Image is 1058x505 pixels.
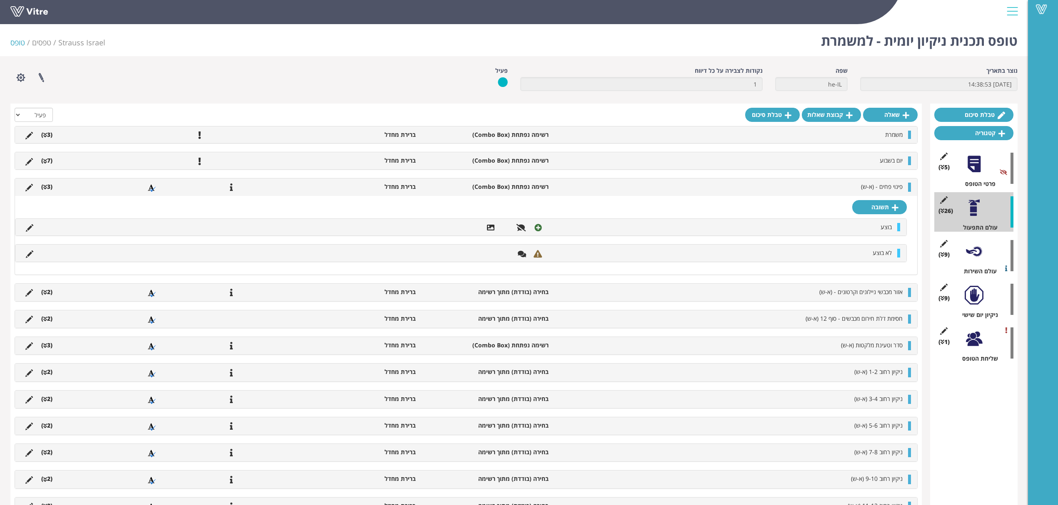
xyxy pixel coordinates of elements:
li: ברירת מחדל [287,395,420,403]
div: עולם השירות [941,267,1013,275]
span: יום בשבוע [880,156,903,164]
li: (7 ) [37,156,57,165]
li: בחירה (בודדת) מתוך רשימה [420,421,553,430]
label: נוצר בתאריך [986,67,1018,75]
li: (2 ) [37,448,57,456]
span: ניקיון רחוב 9-10 (א-ש) [851,475,903,483]
span: פינוי פחים - (א-ש) [861,183,903,191]
li: ברירת מחדל [287,314,420,323]
li: (2 ) [37,288,57,296]
li: (3 ) [37,131,57,139]
li: בחירה (בודדת) מתוך רשימה [420,395,553,403]
li: (2 ) [37,368,57,376]
span: (5 ) [938,163,950,171]
div: ניקיון יום שישי [941,311,1013,319]
li: בחירה (בודדת) מתוך רשימה [420,475,553,483]
li: (2 ) [37,314,57,323]
span: ניקיון רחוב 5-6 (א-ש) [854,421,903,429]
div: עולם התפעול [941,223,1013,232]
a: טבלת סיכום [745,108,800,122]
label: שפה [836,67,848,75]
a: קטגוריה [934,126,1013,140]
a: טפסים [32,37,51,47]
label: נקודות לצבירה על כל דיווח [695,67,763,75]
li: ברירת מחדל [287,131,420,139]
span: ניקיון רחוב 7-8 (א-ש) [854,448,903,456]
li: ברירת מחדל [287,475,420,483]
li: טופס [10,37,32,48]
span: (26 ) [938,207,953,215]
li: רשימה נפתחת (Combo Box) [420,183,553,191]
span: אזור מכבשי ניילונים וקרטונים - (א-ש) [819,288,903,296]
li: (2 ) [37,421,57,430]
a: טבלת סיכום [934,108,1013,122]
a: קבוצת שאלות [802,108,861,122]
span: לא בוצע [873,249,892,257]
span: סדר וטעינת מלקטות (א-ש) [841,341,903,349]
li: ברירת מחדל [287,368,420,376]
li: ברירת מחדל [287,448,420,456]
div: פרטי הטופס [941,180,1013,188]
img: yes [498,77,508,87]
li: רשימה נפתחת (Combo Box) [420,341,553,349]
li: (2 ) [37,395,57,403]
li: ברירת מחדל [287,156,420,165]
span: משמרת [885,131,903,139]
li: רשימה נפתחת (Combo Box) [420,156,553,165]
span: (1 ) [938,338,950,346]
li: בחירה (בודדת) מתוך רשימה [420,368,553,376]
li: בחירה (בודדת) מתוך רשימה [420,448,553,456]
h1: טופס תכנית ניקיון יומית - למשמרת [821,21,1018,56]
li: (3 ) [37,341,57,349]
li: ברירת מחדל [287,288,420,296]
li: ברירת מחדל [287,421,420,430]
label: פעיל [495,67,508,75]
span: 222 [58,37,105,47]
span: (9 ) [938,250,950,259]
li: בחירה (בודדת) מתוך רשימה [420,288,553,296]
li: ברירת מחדל [287,183,420,191]
div: שליחת הטופס [941,354,1013,363]
a: תשובה [852,200,907,214]
span: ניקיון רחוב 3-4 (א-ש) [854,395,903,403]
li: רשימה נפתחת (Combo Box) [420,131,553,139]
a: שאלה [863,108,918,122]
span: (9 ) [938,294,950,302]
li: (3 ) [37,183,57,191]
span: ניקיון רחוב 1-2 (א-ש) [854,368,903,376]
li: בחירה (בודדת) מתוך רשימה [420,314,553,323]
li: ברירת מחדל [287,341,420,349]
li: (2 ) [37,475,57,483]
span: בוצע [881,223,892,231]
span: חסימת דלת חירום מכבשים - סוף 12 (א-ש) [806,314,903,322]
